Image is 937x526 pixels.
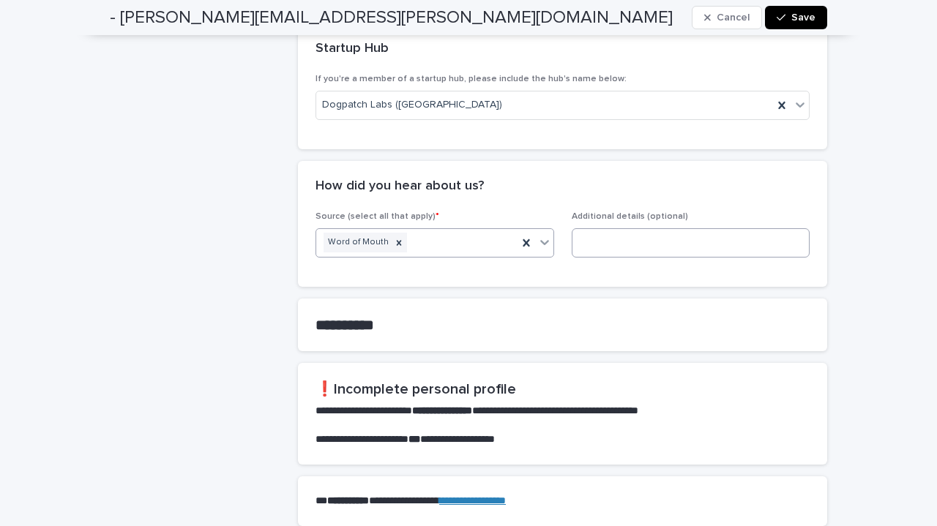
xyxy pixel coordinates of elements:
span: Source (select all that apply) [316,212,439,221]
span: Save [791,12,815,23]
h2: How did you hear about us? [316,179,484,195]
button: Save [765,6,827,29]
button: Cancel [692,6,762,29]
h2: Startup Hub [316,41,389,57]
span: Dogpatch Labs ([GEOGRAPHIC_DATA]) [322,97,502,113]
h2: - [PERSON_NAME][EMAIL_ADDRESS][PERSON_NAME][DOMAIN_NAME] [110,7,673,29]
span: Cancel [717,12,750,23]
div: Word of Mouth [324,233,391,252]
h2: ❗Incomplete personal profile [316,380,810,398]
span: If you're a member of a startup hub, please include the hub's name below: [316,75,627,83]
span: Additional details (optional) [572,212,688,221]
